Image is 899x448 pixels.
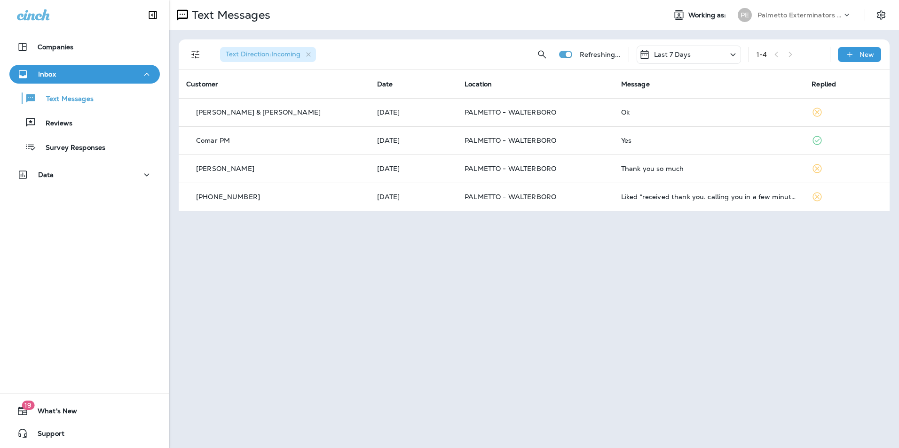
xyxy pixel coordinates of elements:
[186,45,205,64] button: Filters
[37,95,94,104] p: Text Messages
[465,80,492,88] span: Location
[9,402,160,420] button: 19What's New
[38,43,73,51] p: Companies
[9,137,160,157] button: Survey Responses
[812,80,836,88] span: Replied
[377,137,449,144] p: Sep 15, 2025 01:07 PM
[28,430,64,441] span: Support
[9,424,160,443] button: Support
[196,193,260,201] p: [PHONE_NUMBER]
[377,193,449,201] p: Sep 11, 2025 01:12 PM
[465,136,556,145] span: PALMETTO - WALTERBORO
[757,51,767,58] div: 1 - 4
[220,47,316,62] div: Text Direction:Incoming
[226,50,300,58] span: Text Direction : Incoming
[188,8,270,22] p: Text Messages
[621,80,650,88] span: Message
[465,193,556,201] span: PALMETTO - WALTERBORO
[9,38,160,56] button: Companies
[36,119,72,128] p: Reviews
[621,193,797,201] div: Liked “received thank you. calling you in a few minutes”
[621,137,797,144] div: Yes
[9,65,160,84] button: Inbox
[9,88,160,108] button: Text Messages
[465,164,556,173] span: PALMETTO - WALTERBORO
[377,80,393,88] span: Date
[621,108,797,116] div: Ok
[580,51,621,58] p: Refreshing...
[9,165,160,184] button: Data
[140,6,166,24] button: Collapse Sidebar
[196,137,230,144] p: Comar PM
[196,108,321,116] p: [PERSON_NAME] & [PERSON_NAME]
[36,144,105,153] p: Survey Responses
[377,108,449,116] p: Sep 16, 2025 11:24 AM
[533,45,552,64] button: Search Messages
[28,407,77,418] span: What's New
[757,11,842,19] p: Palmetto Exterminators LLC
[738,8,752,22] div: PE
[860,51,874,58] p: New
[621,165,797,172] div: Thank you so much
[186,80,218,88] span: Customer
[377,165,449,172] p: Sep 15, 2025 09:40 AM
[38,171,54,178] p: Data
[465,108,556,116] span: PALMETTO - WALTERBORO
[196,165,254,172] p: [PERSON_NAME]
[688,11,728,19] span: Working as:
[9,113,160,132] button: Reviews
[38,70,56,78] p: Inbox
[22,401,34,410] span: 19
[654,51,691,58] p: Last 7 Days
[873,7,890,23] button: Settings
